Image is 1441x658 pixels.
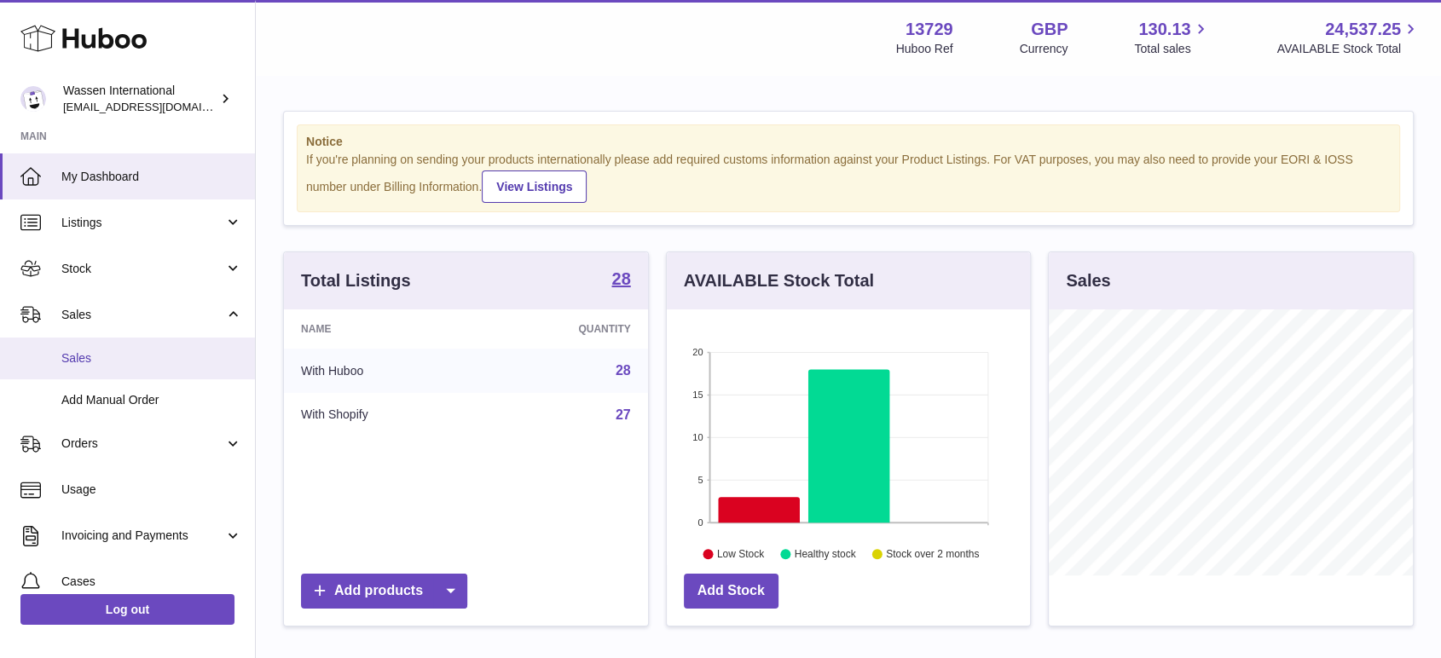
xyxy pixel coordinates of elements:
h3: Total Listings [301,269,411,292]
strong: 13729 [906,18,953,41]
text: 0 [697,517,703,528]
text: 5 [697,475,703,485]
span: Cases [61,574,242,590]
span: My Dashboard [61,169,242,185]
span: AVAILABLE Stock Total [1276,41,1421,57]
a: 27 [616,407,631,422]
a: 130.13 Total sales [1134,18,1210,57]
th: Quantity [480,309,648,349]
td: With Shopify [284,393,480,437]
strong: Notice [306,134,1391,150]
text: Healthy stock [795,548,857,560]
td: With Huboo [284,349,480,393]
a: 28 [611,270,630,291]
div: Wassen International [63,83,217,115]
span: Orders [61,436,224,452]
text: 10 [692,432,703,442]
strong: 28 [611,270,630,287]
strong: GBP [1031,18,1068,41]
text: Stock over 2 months [886,548,979,560]
div: Huboo Ref [896,41,953,57]
span: [EMAIL_ADDRESS][DOMAIN_NAME] [63,100,251,113]
text: 15 [692,390,703,400]
a: Add products [301,574,467,609]
h3: Sales [1066,269,1110,292]
span: 130.13 [1138,18,1190,41]
span: Invoicing and Payments [61,528,224,544]
span: Total sales [1134,41,1210,57]
text: 20 [692,347,703,357]
span: Stock [61,261,224,277]
div: If you're planning on sending your products internationally please add required customs informati... [306,152,1391,203]
a: View Listings [482,170,587,203]
th: Name [284,309,480,349]
div: Currency [1020,41,1068,57]
span: Sales [61,350,242,367]
span: Usage [61,482,242,498]
img: gemma.moses@wassen.com [20,86,46,112]
h3: AVAILABLE Stock Total [684,269,874,292]
span: Sales [61,307,224,323]
span: Add Manual Order [61,392,242,408]
span: Listings [61,215,224,231]
a: 24,537.25 AVAILABLE Stock Total [1276,18,1421,57]
text: Low Stock [717,548,765,560]
span: 24,537.25 [1325,18,1401,41]
a: Add Stock [684,574,778,609]
a: 28 [616,363,631,378]
a: Log out [20,594,234,625]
